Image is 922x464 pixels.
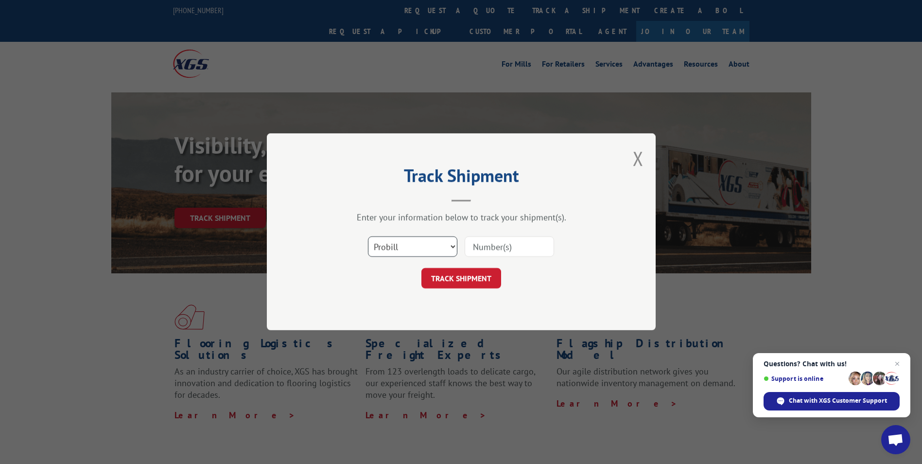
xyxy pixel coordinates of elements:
a: Open chat [881,425,910,454]
span: Questions? Chat with us! [764,360,900,368]
button: Close modal [633,145,644,171]
span: Support is online [764,375,845,382]
input: Number(s) [465,237,554,257]
h2: Track Shipment [315,169,607,187]
span: Chat with XGS Customer Support [789,396,887,405]
button: TRACK SHIPMENT [421,268,501,289]
span: Chat with XGS Customer Support [764,392,900,410]
div: Enter your information below to track your shipment(s). [315,212,607,223]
